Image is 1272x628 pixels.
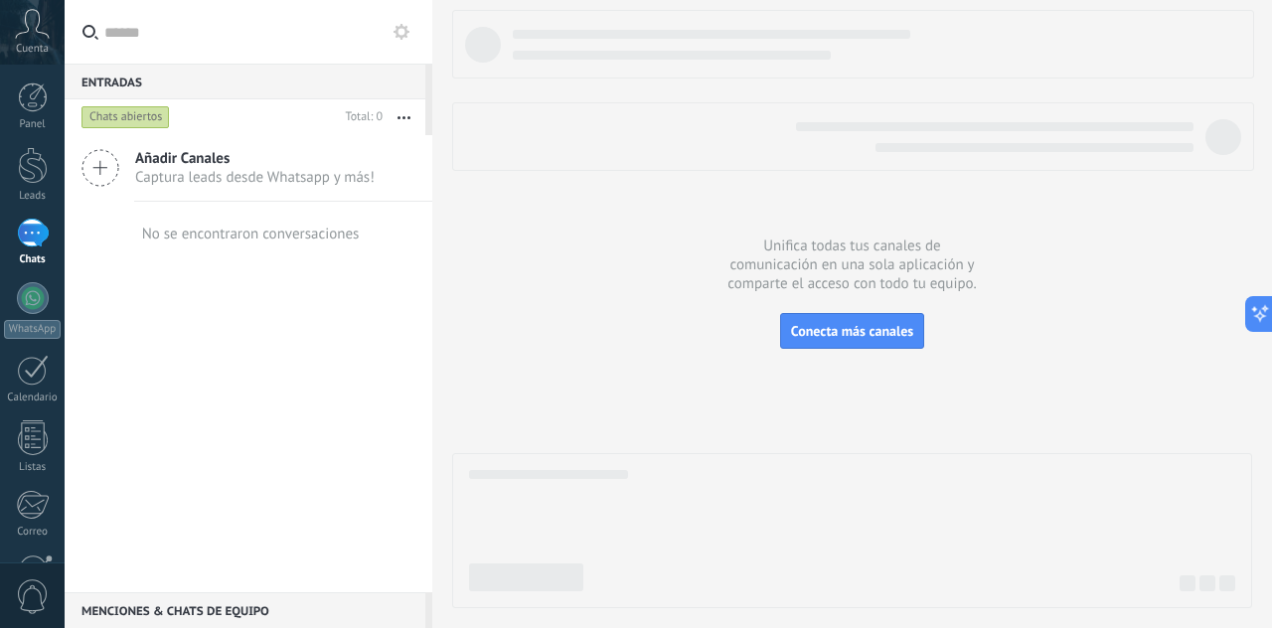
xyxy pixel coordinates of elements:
span: Conecta más canales [791,322,913,340]
button: Conecta más canales [780,313,924,349]
div: No se encontraron conversaciones [142,225,360,243]
div: Total: 0 [338,107,383,127]
div: Chats [4,253,62,266]
div: Chats abiertos [81,105,170,129]
div: Entradas [65,64,425,99]
span: Cuenta [16,43,49,56]
div: Panel [4,118,62,131]
span: Captura leads desde Whatsapp y más! [135,168,375,187]
span: Añadir Canales [135,149,375,168]
div: WhatsApp [4,320,61,339]
div: Calendario [4,392,62,404]
div: Listas [4,461,62,474]
div: Correo [4,526,62,539]
div: Leads [4,190,62,203]
div: Menciones & Chats de equipo [65,592,425,628]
